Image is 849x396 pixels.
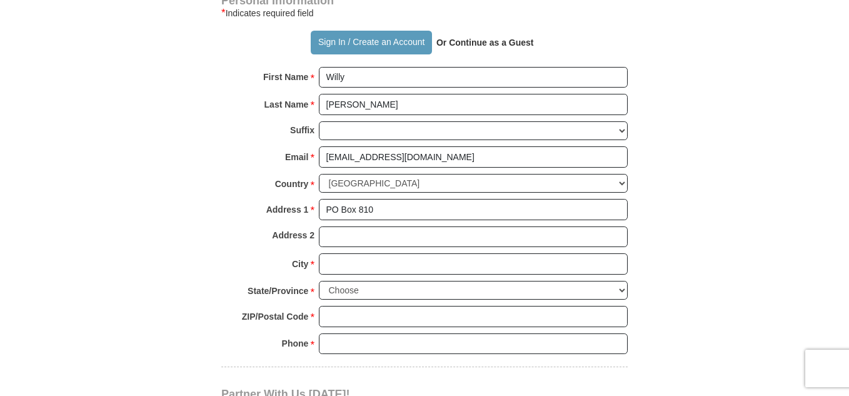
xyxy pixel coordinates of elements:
strong: Last Name [264,96,309,113]
div: Indicates required field [221,6,628,21]
strong: State/Province [248,282,308,300]
strong: Email [285,148,308,166]
strong: ZIP/Postal Code [242,308,309,325]
strong: City [292,255,308,273]
strong: Address 1 [266,201,309,218]
button: Sign In / Create an Account [311,31,431,54]
strong: Suffix [290,121,314,139]
strong: Address 2 [272,226,314,244]
strong: First Name [263,68,308,86]
strong: Phone [282,335,309,352]
strong: Country [275,175,309,193]
strong: Or Continue as a Guest [436,38,534,48]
